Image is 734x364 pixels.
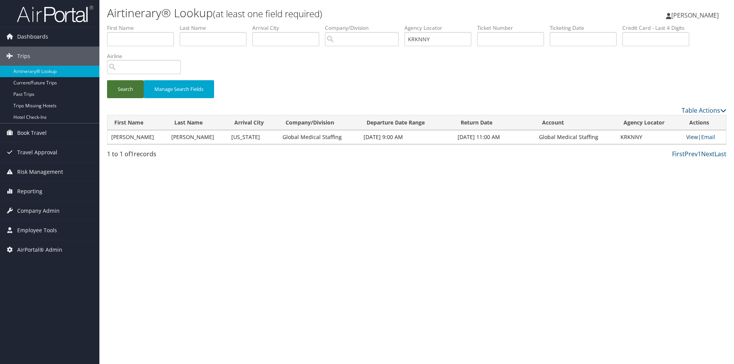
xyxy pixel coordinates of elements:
button: Manage Search Fields [144,80,214,98]
span: Reporting [17,182,42,201]
span: [PERSON_NAME] [671,11,719,19]
a: 1 [698,150,701,158]
td: Global Medical Staffing [535,130,617,144]
small: (at least one field required) [213,7,322,20]
a: Email [701,133,715,141]
th: First Name: activate to sort column ascending [107,115,167,130]
label: Credit Card - Last 4 Digits [622,24,695,32]
h1: Airtinerary® Lookup [107,5,520,21]
button: Search [107,80,144,98]
td: [PERSON_NAME] [167,130,227,144]
a: View [686,133,698,141]
th: Departure Date Range: activate to sort column ascending [360,115,454,130]
span: 1 [130,150,134,158]
td: KRKNNY [617,130,682,144]
label: Airline [107,52,187,60]
label: Last Name [180,24,252,32]
a: [PERSON_NAME] [666,4,726,27]
label: First Name [107,24,180,32]
a: Next [701,150,715,158]
th: Arrival City: activate to sort column ascending [227,115,279,130]
td: | [682,130,726,144]
label: Agency Locator [404,24,477,32]
a: Last [715,150,726,158]
label: Company/Division [325,24,404,32]
label: Ticketing Date [550,24,622,32]
td: [US_STATE] [227,130,279,144]
th: Account: activate to sort column ascending [535,115,617,130]
span: AirPortal® Admin [17,240,62,259]
th: Return Date: activate to sort column ascending [454,115,535,130]
th: Last Name: activate to sort column ascending [167,115,227,130]
span: Trips [17,47,30,66]
span: Company Admin [17,201,60,220]
td: [DATE] 11:00 AM [454,130,535,144]
a: Table Actions [682,106,726,115]
td: [DATE] 9:00 AM [360,130,454,144]
span: Risk Management [17,162,63,181]
span: Employee Tools [17,221,57,240]
th: Actions [682,115,726,130]
a: First [672,150,685,158]
span: Dashboards [17,27,48,46]
th: Company/Division [279,115,360,130]
td: [PERSON_NAME] [107,130,167,144]
div: 1 to 1 of records [107,149,253,162]
img: airportal-logo.png [17,5,93,23]
label: Ticket Number [477,24,550,32]
th: Agency Locator: activate to sort column ascending [617,115,682,130]
span: Book Travel [17,123,47,142]
td: Global Medical Staffing [279,130,360,144]
label: Arrival City [252,24,325,32]
a: Prev [685,150,698,158]
span: Travel Approval [17,143,57,162]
